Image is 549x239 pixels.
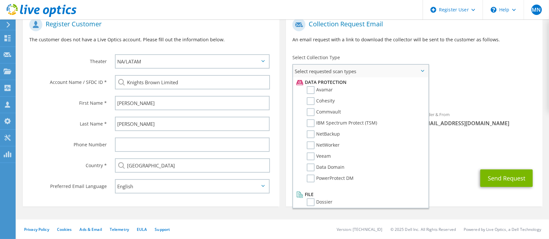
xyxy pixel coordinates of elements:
span: Select requested scan types [293,65,428,78]
label: Veeam [307,153,331,160]
span: MN [531,5,542,15]
h1: Register Customer [29,18,270,31]
label: NetWorker [307,141,340,149]
h1: Collection Request Email [292,18,533,31]
label: Account Name / SFDC ID * [29,75,107,86]
label: Cohesity [307,97,335,105]
label: Last Name * [29,117,107,127]
label: Data Domain [307,164,345,171]
label: Commvault [307,108,341,116]
label: Select Collection Type [292,54,340,61]
a: Telemetry [110,227,129,232]
label: First Name * [29,96,107,106]
a: Ads & Email [80,227,102,232]
label: IBM Spectrum Protect (TSM) [307,119,377,127]
label: Phone Number [29,138,107,148]
a: Support [155,227,170,232]
a: EULA [137,227,147,232]
div: Requested Collections [286,80,542,104]
a: Cookies [57,227,72,232]
li: © 2025 Dell Inc. All Rights Reserved [390,227,456,232]
p: An email request with a link to download the collector will be sent to the customer as follows. [292,36,536,43]
span: [EMAIL_ADDRESS][DOMAIN_NAME] [421,120,536,127]
div: Sender & From [414,108,542,130]
label: Dossier [307,198,332,206]
li: Data Protection [295,78,425,86]
label: Theater [29,54,107,65]
p: The customer does not have a Live Optics account. Please fill out the information below. [29,36,273,43]
label: Avamar [307,86,333,94]
label: PowerProtect DM [307,175,354,182]
li: Version: [TECHNICAL_ID] [337,227,383,232]
li: Powered by Live Optics, a Dell Technology [464,227,541,232]
label: Country * [29,158,107,169]
div: To [286,108,414,137]
li: File [295,191,425,198]
a: Privacy Policy [24,227,49,232]
div: CC & Reply To [286,140,542,163]
svg: \n [491,7,497,13]
label: NetBackup [307,130,340,138]
button: Send Request [480,169,533,187]
label: Preferred Email Language [29,179,107,190]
